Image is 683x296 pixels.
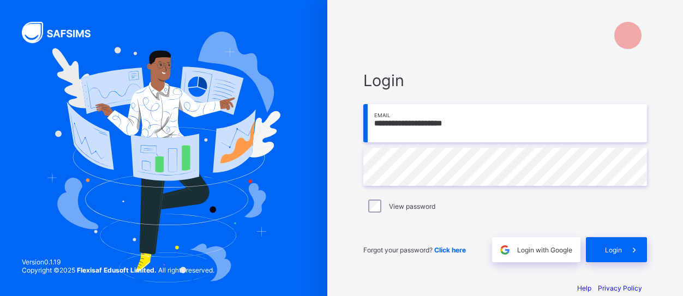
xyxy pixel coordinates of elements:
span: Copyright © 2025 All rights reserved. [22,266,214,274]
span: Version 0.1.19 [22,258,214,266]
span: Login [605,246,622,254]
span: Login [363,71,647,90]
a: Click here [434,246,466,254]
img: SAFSIMS Logo [22,22,104,43]
img: Hero Image [47,32,280,283]
img: google.396cfc9801f0270233282035f929180a.svg [499,244,511,256]
a: Privacy Policy [598,284,642,292]
span: Login with Google [517,246,572,254]
a: Help [577,284,591,292]
strong: Flexisaf Edusoft Limited. [77,266,157,274]
label: View password [389,202,435,210]
span: Forgot your password? [363,246,466,254]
